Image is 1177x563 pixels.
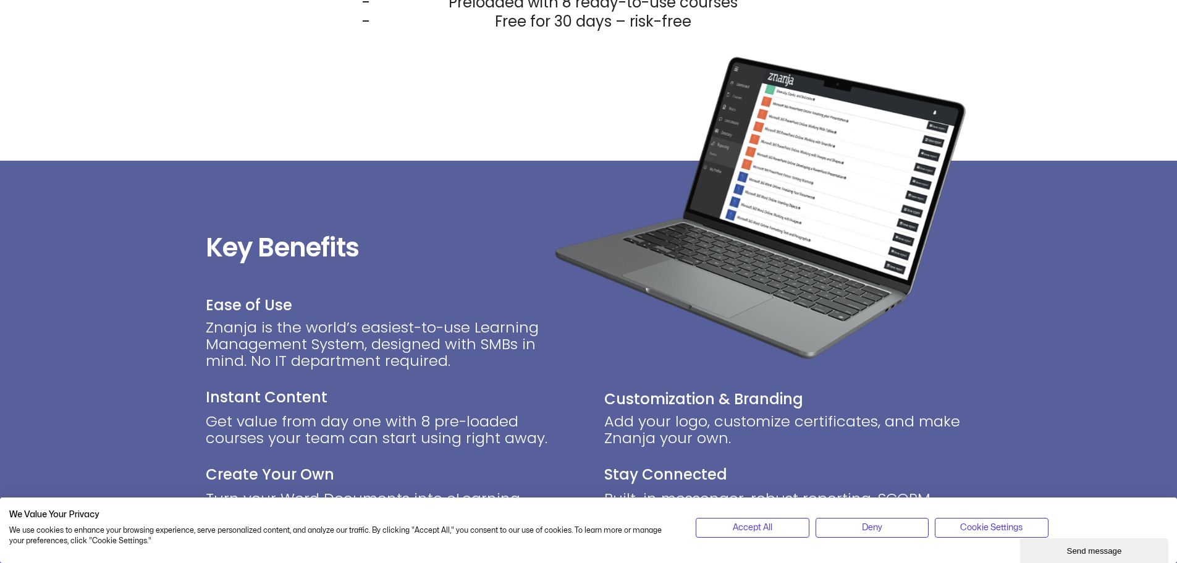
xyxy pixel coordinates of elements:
[696,518,809,538] button: Accept all cookies
[935,518,1048,538] button: Adjust cookie preferences
[215,12,972,31] li: Free for 30 days – risk-free
[206,319,573,387] div: Znanja is the world’s easiest-to-use Learning Management System, designed with SMBs in mind. No I...
[604,413,972,465] div: Add your logo, customize certificates, and make Znanja your own.
[604,392,972,407] p: Customization & Branding
[816,518,929,538] button: Deny all cookies
[604,465,972,484] h2: Stay Connected
[960,521,1023,535] span: Cookie Settings
[206,413,573,446] p: Get value from day one with 8 pre-loaded courses your team can start using right away.
[9,509,677,520] h2: We Value Your Privacy
[862,521,882,535] span: Deny
[733,521,772,535] span: Accept All
[206,387,573,407] h2: Instant Content
[9,525,677,546] p: We use cookies to enhance your browsing experience, serve personalized content, and analyze our t...
[206,235,573,261] h2: Key Benefits
[206,298,573,313] p: Ease of Use
[1020,536,1171,563] iframe: chat widget
[206,465,573,484] h2: Create Your Own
